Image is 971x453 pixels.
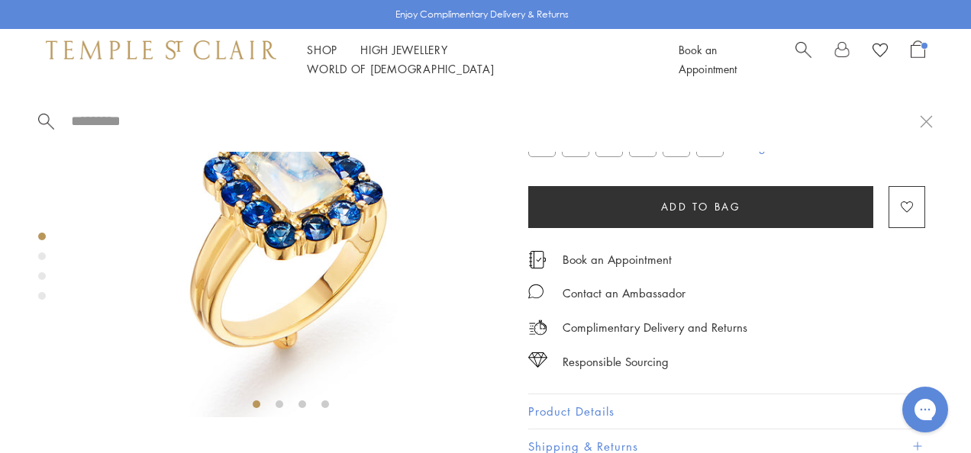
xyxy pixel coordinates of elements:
[395,7,569,22] p: Enjoy Complimentary Delivery & Returns
[528,318,547,337] img: icon_delivery.svg
[38,229,46,312] div: Product gallery navigation
[528,251,547,268] img: icon_appointment.svg
[528,394,925,429] button: Product Details
[563,318,747,337] p: Complimentary Delivery and Returns
[360,42,448,57] a: High JewelleryHigh Jewellery
[873,40,888,63] a: View Wishlist
[563,251,672,268] a: Book an Appointment
[307,40,644,79] nav: Main navigation
[528,284,544,299] img: MessageIcon-01_2.svg
[911,40,925,79] a: Open Shopping Bag
[795,40,811,79] a: Search
[46,40,276,59] img: Temple St. Clair
[528,352,547,368] img: icon_sourcing.svg
[563,284,686,303] div: Contact an Ambassador
[679,42,737,76] a: Book an Appointment
[563,352,669,371] div: Responsible Sourcing
[661,198,741,215] span: Add to bag
[307,42,337,57] a: ShopShop
[895,381,956,438] iframe: Gorgias live chat messenger
[528,186,873,228] button: Add to bag
[307,61,494,76] a: World of [DEMOGRAPHIC_DATA]World of [DEMOGRAPHIC_DATA]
